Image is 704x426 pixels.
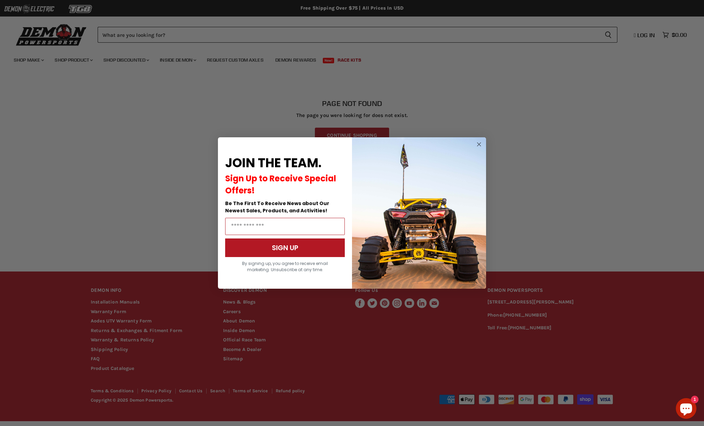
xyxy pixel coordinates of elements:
[242,260,328,273] span: By signing up, you agree to receive email marketing. Unsubscribe at any time.
[225,173,336,196] span: Sign Up to Receive Special Offers!
[352,137,486,289] img: a9095488-b6e7-41ba-879d-588abfab540b.jpeg
[475,140,483,149] button: Close dialog
[225,154,321,172] span: JOIN THE TEAM.
[225,238,345,257] button: SIGN UP
[225,218,345,235] input: Email Address
[674,398,698,420] inbox-online-store-chat: Shopify online store chat
[225,200,329,214] span: Be The First To Receive News about Our Newest Sales, Products, and Activities!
